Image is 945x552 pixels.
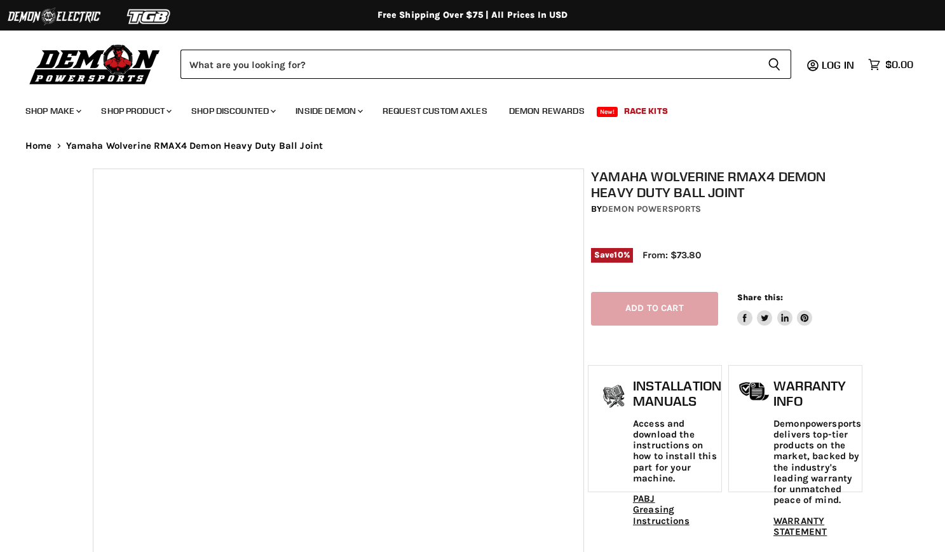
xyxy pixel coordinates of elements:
[92,98,179,124] a: Shop Product
[6,4,102,29] img: Demon Electric Logo 2
[615,98,677,124] a: Race Kits
[633,418,721,485] p: Access and download the instructions on how to install this part for your machine.
[25,41,165,86] img: Demon Powersports
[773,418,861,506] p: Demonpowersports delivers top-tier products on the market, backed by the industry's leading warra...
[591,202,859,216] div: by
[182,98,283,124] a: Shop Discounted
[25,141,52,151] a: Home
[500,98,594,124] a: Demon Rewards
[591,169,859,200] h1: Yamaha Wolverine RMAX4 Demon Heavy Duty Ball Joint
[737,293,783,302] span: Share this:
[286,98,371,124] a: Inside Demon
[614,250,623,259] span: 10
[773,378,861,408] h1: Warranty Info
[633,493,690,527] a: PABJ Greasing Instructions
[862,55,920,74] a: $0.00
[180,50,758,79] input: Search
[602,204,701,214] a: Demon Powersports
[633,378,721,408] h1: Installation Manuals
[822,59,854,71] span: Log in
[180,50,791,79] form: Product
[885,59,913,71] span: $0.00
[642,249,701,261] span: From: $73.80
[591,248,633,262] span: Save %
[816,59,862,71] a: Log in
[373,98,497,124] a: Request Custom Axles
[598,382,630,413] img: install_manual-icon.png
[16,93,910,124] ul: Main menu
[66,141,323,151] span: Yamaha Wolverine RMAX4 Demon Heavy Duty Ball Joint
[758,50,791,79] button: Search
[102,4,197,29] img: TGB Logo 2
[738,382,770,401] img: warranty-icon.png
[597,107,618,117] span: New!
[737,292,813,326] aside: Share this:
[773,515,827,537] a: WARRANTY STATEMENT
[16,98,89,124] a: Shop Make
